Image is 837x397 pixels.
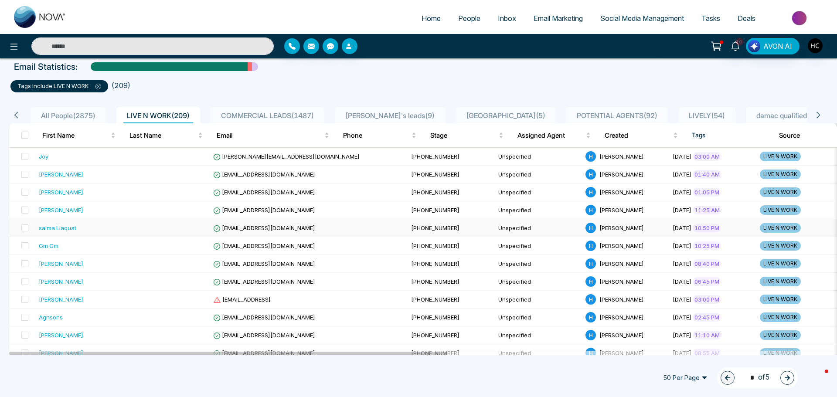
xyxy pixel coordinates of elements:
span: [GEOGRAPHIC_DATA] ( 5 ) [463,111,549,120]
th: Last Name [122,123,210,148]
a: People [449,10,489,27]
th: Created [598,123,685,148]
span: [PERSON_NAME]'s leads ( 9 ) [342,111,438,120]
span: [PERSON_NAME] [599,171,644,178]
span: [PHONE_NUMBER] [411,242,459,249]
span: LIVE N WORK [760,187,801,197]
span: of 5 [745,372,770,383]
div: [PERSON_NAME] [39,259,83,268]
span: LIVE N WORK [760,205,801,215]
span: [PERSON_NAME] [599,332,644,339]
a: Deals [729,10,764,27]
span: [DATE] [673,224,691,231]
span: LIVE N WORK [760,330,801,340]
span: [DATE] [673,189,691,196]
span: Stage [430,130,497,141]
div: Joy [39,152,48,161]
td: Unspecified [495,183,582,201]
td: Unspecified [495,166,582,183]
span: Home [422,14,441,23]
div: [PERSON_NAME] [39,206,83,214]
span: [DATE] [673,278,691,285]
span: Last Name [129,130,196,141]
span: [PERSON_NAME] [599,189,644,196]
span: damac qualified ( 103 ) [753,111,829,120]
span: H [585,294,596,305]
iframe: Intercom live chat [807,367,828,388]
span: [DATE] [673,296,691,303]
span: LIVE N WORK [760,152,801,161]
span: 06:45 PM [693,277,721,286]
span: [EMAIL_ADDRESS][DOMAIN_NAME] [213,314,315,321]
span: [PERSON_NAME] [599,278,644,285]
td: Unspecified [495,201,582,219]
th: First Name [35,123,122,148]
span: 01:05 PM [693,188,721,197]
button: AVON AI [746,38,800,54]
span: [DATE] [673,349,691,356]
a: Inbox [489,10,525,27]
span: [PHONE_NUMBER] [411,349,459,356]
div: [PERSON_NAME] [39,188,83,197]
span: H [585,312,596,322]
td: Unspecified [495,291,582,309]
span: [EMAIL_ADDRESS][DOMAIN_NAME] [213,332,315,339]
span: People [458,14,480,23]
span: [PHONE_NUMBER] [411,189,459,196]
td: Unspecified [495,255,582,273]
span: [PHONE_NUMBER] [411,171,459,178]
td: Unspecified [495,219,582,237]
span: [DATE] [673,153,691,160]
a: 10+ [725,38,746,53]
span: COMMERCIAL LEADS ( 1487 ) [218,111,317,120]
span: LIVE N WORK [760,259,801,268]
div: saima Liaquat [39,224,76,232]
span: Tasks [701,14,720,23]
span: 01:40 AM [693,170,721,179]
span: H [585,276,596,287]
span: [DATE] [673,171,691,178]
span: 11:25 AM [693,206,721,214]
span: LIVELY ( 54 ) [685,111,728,120]
span: [PERSON_NAME][EMAIL_ADDRESS][DOMAIN_NAME] [213,153,360,160]
span: AVON AI [763,41,792,51]
span: [PERSON_NAME] [599,314,644,321]
span: First Name [42,130,109,141]
span: Email Marketing [534,14,583,23]
span: H [585,169,596,180]
span: H [585,187,596,197]
span: [EMAIL_ADDRESS][DOMAIN_NAME] [213,189,315,196]
span: [EMAIL_ADDRESS][DOMAIN_NAME] [213,349,315,356]
div: Gm Gm [39,241,58,250]
span: [PHONE_NUMBER] [411,207,459,214]
th: Email [210,123,336,148]
span: [PERSON_NAME] [599,207,644,214]
span: LIVE N WORK [760,241,801,251]
th: Tags [685,123,772,148]
img: Lead Flow [748,40,760,52]
span: Deals [738,14,755,23]
span: [PERSON_NAME] [599,349,644,356]
div: [PERSON_NAME] [39,331,83,339]
span: 02:45 PM [693,313,721,322]
span: [DATE] [673,314,691,321]
span: 50 Per Page [657,371,714,385]
img: Nova CRM Logo [14,6,66,28]
span: Inbox [498,14,516,23]
p: tags include LIVE N WORK [17,82,101,91]
span: 11:10 AM [693,331,721,339]
span: [PERSON_NAME] [599,224,644,231]
span: H [585,205,596,215]
span: 10+ [735,38,743,46]
span: Assigned Agent [517,130,584,141]
p: Email Statistics: [14,60,78,73]
th: Stage [423,123,510,148]
span: [EMAIL_ADDRESS][DOMAIN_NAME] [213,171,315,178]
span: All People ( 2875 ) [37,111,99,120]
span: H [585,348,596,358]
span: 10:25 PM [693,241,721,250]
span: LIVE N WORK [760,295,801,304]
td: Unspecified [495,273,582,291]
span: 03:00 AM [693,152,721,161]
span: [EMAIL_ADDRESS][DOMAIN_NAME] [213,260,315,267]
